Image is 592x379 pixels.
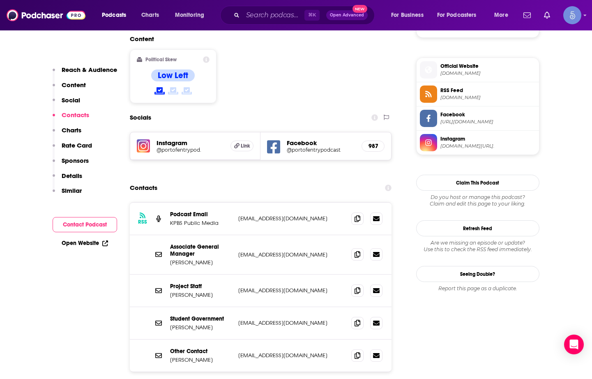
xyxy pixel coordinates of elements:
[437,9,477,21] span: For Podcasters
[520,8,534,22] a: Show notifications dropdown
[130,180,157,196] h2: Contacts
[157,147,224,153] a: @portofentrypod.
[432,9,488,22] button: open menu
[62,66,117,74] p: Reach & Audience
[62,96,80,104] p: Social
[352,5,367,13] span: New
[440,87,536,94] span: RSS Feed
[243,9,304,22] input: Search podcasts, credits, & more...
[138,219,147,225] h3: RSS
[170,324,232,331] p: [PERSON_NAME]
[416,266,539,282] a: Seeing Double?
[169,9,215,22] button: open menu
[130,35,385,43] h2: Content
[238,215,345,222] p: [EMAIL_ADDRESS][DOMAIN_NAME]
[96,9,137,22] button: open menu
[238,251,345,258] p: [EMAIL_ADDRESS][DOMAIN_NAME]
[416,220,539,236] button: Refresh Feed
[62,157,89,164] p: Sponsors
[563,6,581,24] button: Show profile menu
[175,9,204,21] span: Monitoring
[170,348,232,355] p: Other Contact
[170,291,232,298] p: [PERSON_NAME]
[170,220,232,226] p: KPBS Public Media
[440,119,536,125] span: https://www.facebook.com/portofentrypodcast
[440,143,536,149] span: instagram.com/portofentrypod.
[330,13,364,17] span: Open Advanced
[440,135,536,143] span: Instagram
[420,61,536,79] a: Official Website[DOMAIN_NAME]
[238,319,345,326] p: [EMAIL_ADDRESS][DOMAIN_NAME]
[228,6,382,25] div: Search podcasts, credits, & more...
[62,141,92,149] p: Rate Card
[170,243,232,257] p: Associate General Manager
[145,57,177,62] h2: Political Skew
[170,315,232,322] p: Student Government
[157,139,224,147] h5: Instagram
[170,211,232,218] p: Podcast Email
[62,240,108,247] a: Open Website
[238,287,345,294] p: [EMAIL_ADDRESS][DOMAIN_NAME]
[53,157,89,172] button: Sponsors
[137,139,150,153] img: iconImage
[238,352,345,359] p: [EMAIL_ADDRESS][DOMAIN_NAME]
[241,143,250,149] span: Link
[369,143,378,150] h5: 987
[230,141,253,151] a: Link
[420,86,536,103] a: RSS Feed[DOMAIN_NAME]
[62,111,89,119] p: Contacts
[158,70,188,81] h4: Low Left
[53,96,80,111] button: Social
[304,10,320,21] span: ⌘ K
[420,134,536,151] a: Instagram[DOMAIN_NAME][URL].
[62,81,86,89] p: Content
[7,7,85,23] img: Podchaser - Follow, Share and Rate Podcasts
[563,6,581,24] span: Logged in as Spiral5-G1
[385,9,434,22] button: open menu
[416,285,539,292] div: Report this page as a duplicate.
[420,110,536,127] a: Facebook[URL][DOMAIN_NAME]
[62,187,82,194] p: Similar
[53,111,89,126] button: Contacts
[440,70,536,76] span: kpbs.org
[287,139,355,147] h5: Facebook
[170,356,232,363] p: [PERSON_NAME]
[488,9,518,22] button: open menu
[53,217,117,232] button: Contact Podcast
[564,335,584,354] div: Open Intercom Messenger
[53,126,81,141] button: Charts
[130,110,151,125] h2: Socials
[416,240,539,253] div: Are we missing an episode or update? Use this to check the RSS feed immediately.
[287,147,355,153] a: @portofentrypodcast
[62,126,81,134] p: Charts
[541,8,553,22] a: Show notifications dropdown
[53,187,82,202] button: Similar
[53,81,86,96] button: Content
[62,172,82,180] p: Details
[170,283,232,290] p: Project Staff
[440,95,536,101] span: feeds.cloud.kpbs.org
[391,9,424,21] span: For Business
[102,9,126,21] span: Podcasts
[494,9,508,21] span: More
[440,62,536,70] span: Official Website
[53,172,82,187] button: Details
[53,141,92,157] button: Rate Card
[326,10,368,20] button: Open AdvancedNew
[136,9,164,22] a: Charts
[563,6,581,24] img: User Profile
[440,111,536,118] span: Facebook
[416,194,539,201] span: Do you host or manage this podcast?
[141,9,159,21] span: Charts
[53,66,117,81] button: Reach & Audience
[170,259,232,266] p: [PERSON_NAME]
[416,175,539,191] button: Claim This Podcast
[416,194,539,207] div: Claim and edit this page to your liking.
